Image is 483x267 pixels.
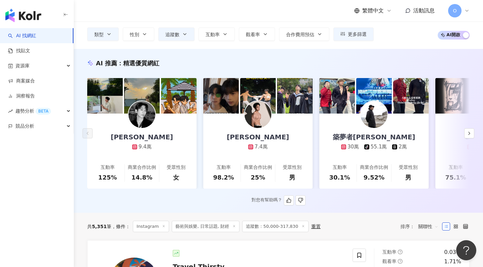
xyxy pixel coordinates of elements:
a: searchAI 找網紅 [8,32,36,39]
button: 更多篩選 [333,27,374,41]
span: 觀看率 [246,32,260,37]
div: [PERSON_NAME] [220,132,296,142]
span: O [453,7,457,14]
div: 男 [289,173,295,182]
img: post-image [356,78,392,114]
div: 98.2% [213,173,234,182]
span: 追蹤數：50,000-317,830 [242,221,309,232]
div: 商業合作比例 [244,164,272,171]
div: 對您有幫助嗎？ [252,195,306,205]
button: 追蹤數 [158,27,195,41]
div: 30萬 [347,143,359,150]
div: 9.52% [364,173,384,182]
div: 14.8% [131,173,152,182]
img: KOL Avatar [361,101,387,128]
span: 繁體中文 [362,7,384,14]
span: 合作費用預估 [286,32,314,37]
img: post-image [124,78,160,114]
img: post-image [203,78,239,114]
span: question-circle [398,250,402,254]
img: post-image [435,78,471,114]
a: [PERSON_NAME]7.4萬互動率98.2%商業合作比例25%受眾性別男 [203,114,313,189]
a: 商案媒合 [8,78,35,84]
div: 125% [98,173,117,182]
span: rise [8,109,13,114]
span: 觀看率 [382,259,396,264]
a: [PERSON_NAME]9.4萬互動率125%商業合作比例14.8%受眾性別女 [87,114,197,189]
span: 關聯性 [418,221,438,232]
img: post-image [87,78,123,114]
span: question-circle [398,259,402,264]
div: 9.4萬 [139,143,152,150]
span: 條件 ： [111,224,130,229]
div: 2萬 [398,143,407,150]
span: 活動訊息 [413,7,435,14]
img: KOL Avatar [245,101,271,128]
button: 類型 [87,27,119,41]
span: 趨勢分析 [15,104,51,119]
span: 精選優質網紅 [123,60,159,67]
img: logo [5,9,41,22]
div: 互動率 [101,164,115,171]
div: 受眾性別 [167,164,185,171]
div: 55.1萬 [371,143,387,150]
div: 女 [173,173,179,182]
button: 觀看率 [239,27,275,41]
div: 7.4萬 [255,143,268,150]
div: 重置 [311,224,321,229]
div: BETA [36,108,51,115]
div: 互動率 [449,164,463,171]
span: 類型 [94,32,104,37]
div: 互動率 [333,164,347,171]
a: 找貼文 [8,48,30,54]
div: 75.1% [445,173,466,182]
span: 互動率 [382,249,396,255]
span: 5,351 [92,224,107,229]
img: post-image [240,78,276,114]
a: 築夢者[PERSON_NAME]30萬55.1萬2萬互動率30.1%商業合作比例9.52%受眾性別男 [319,114,429,189]
button: 合作費用預估 [279,27,329,41]
div: 0.03% [444,249,461,256]
span: 更多篩選 [348,31,367,37]
div: 男 [405,173,411,182]
div: 1.71% [444,258,461,265]
span: 追蹤數 [165,32,179,37]
span: 資源庫 [15,58,30,73]
div: 築夢者[PERSON_NAME] [326,132,422,142]
img: post-image [161,78,197,114]
button: 性別 [123,27,154,41]
div: 受眾性別 [283,164,302,171]
div: 商業合作比例 [128,164,156,171]
img: post-image [393,78,429,114]
span: 互動率 [206,32,220,37]
div: 受眾性別 [399,164,418,171]
div: 商業合作比例 [360,164,388,171]
span: 藝術與娛樂, 日常話題, 財經 [172,221,239,232]
div: 互動率 [217,164,231,171]
img: post-image [319,78,355,114]
div: 30.1% [329,173,350,182]
span: Instagram [133,221,169,232]
a: 洞察報告 [8,93,35,99]
div: [PERSON_NAME] [104,132,180,142]
div: 共 筆 [87,224,111,229]
div: 25% [251,173,265,182]
div: 排序： [400,221,442,232]
button: 互動率 [199,27,235,41]
span: 性別 [130,32,139,37]
div: AI 推薦 ： [96,59,159,67]
span: 競品分析 [15,119,34,134]
img: post-image [277,78,313,114]
iframe: Help Scout Beacon - Open [456,240,476,260]
img: KOL Avatar [128,101,155,128]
